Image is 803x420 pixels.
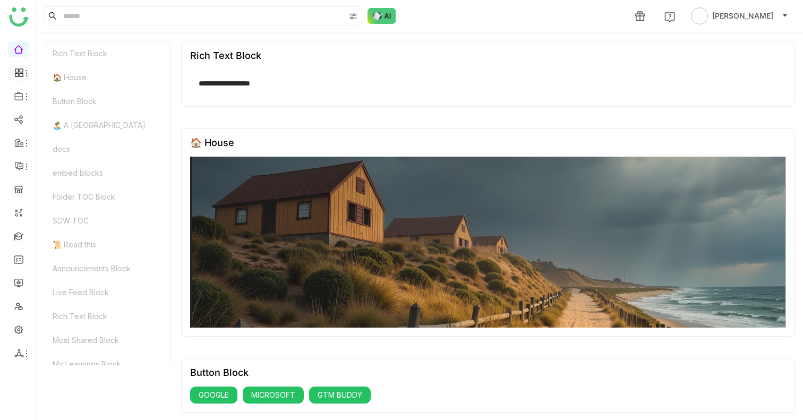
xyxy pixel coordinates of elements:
[46,89,170,113] div: Button Block
[190,387,237,404] button: GOOGLE
[46,304,170,328] div: Rich Text Block
[46,256,170,280] div: Announcements Block
[190,157,785,328] img: 68553b2292361c547d91f02a
[46,280,170,304] div: Live Feed Block
[46,65,170,89] div: 🏠 House
[243,387,304,404] button: MICROSOFT
[46,209,170,233] div: SDW TOC
[190,367,249,378] div: Button Block
[9,7,28,27] img: logo
[46,41,170,65] div: Rich Text Block
[691,7,708,24] img: avatar
[46,137,170,161] div: docs
[349,12,357,21] img: search-type.svg
[251,389,295,401] span: MICROSOFT
[689,7,790,24] button: [PERSON_NAME]
[368,8,396,24] img: ask-buddy-normal.svg
[46,352,170,376] div: My Learnings Block
[318,389,362,401] span: GTM BUDDY
[199,389,229,401] span: GOOGLE
[46,161,170,185] div: embed blocks
[190,137,234,148] div: 🏠 House
[46,113,170,137] div: 🏝️ A [GEOGRAPHIC_DATA]
[664,12,675,22] img: help.svg
[46,233,170,256] div: 📜 Read this
[712,10,773,22] span: [PERSON_NAME]
[46,185,170,209] div: Folder TOC Block
[46,328,170,352] div: Most Shared Block
[190,50,261,61] div: Rich Text Block
[309,387,371,404] button: GTM BUDDY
